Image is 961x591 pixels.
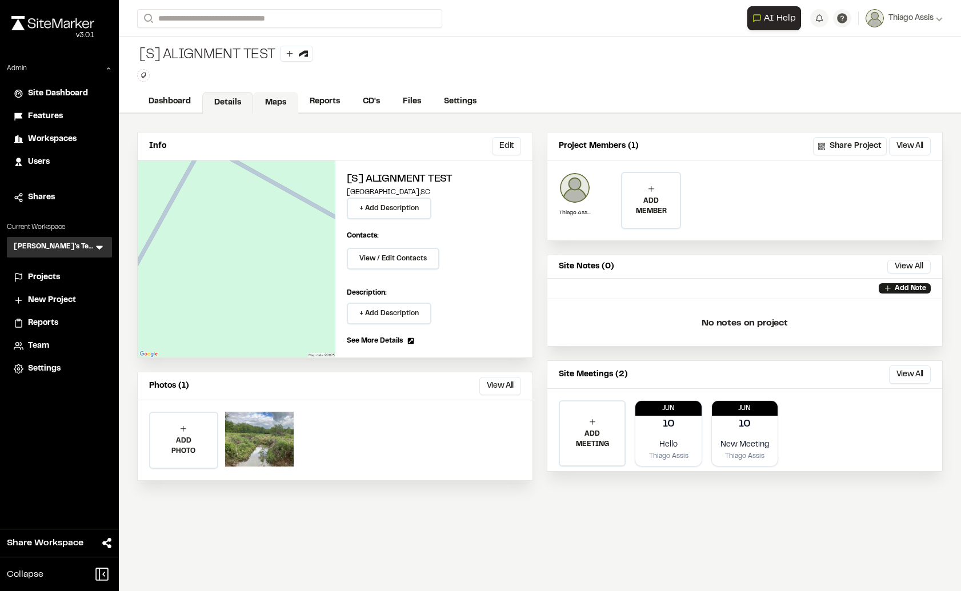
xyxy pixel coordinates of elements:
p: Jun [635,403,701,413]
span: Collapse [7,568,43,581]
p: Hello [640,439,696,451]
span: Users [28,156,50,168]
a: New Project [14,294,105,307]
a: Projects [14,271,105,284]
img: rebrand.png [11,16,94,30]
p: Jun [712,403,778,413]
p: Site Notes (0) [559,260,614,273]
a: Features [14,110,105,123]
div: Open AI Assistant [747,6,806,30]
a: Details [202,92,253,114]
p: Description: [347,288,522,298]
button: View / Edit Contacts [347,248,439,270]
button: View All [889,365,931,384]
button: Edit [492,137,521,155]
p: Admin [7,63,27,74]
span: Settings [28,363,61,375]
p: Thiago Assis [640,451,696,461]
a: Users [14,156,105,168]
p: Contacts: [347,231,379,241]
div: Oh geez...please don't... [11,30,94,41]
a: Shares [14,191,105,204]
button: View All [479,377,521,395]
a: Site Dashboard [14,87,105,100]
span: Team [28,340,49,352]
button: Open AI Assistant [747,6,801,30]
button: + Add Description [347,198,431,219]
a: Dashboard [137,91,202,112]
a: Workspaces [14,133,105,146]
a: Files [391,91,433,112]
h3: [PERSON_NAME]'s Testing [14,242,94,253]
p: Photos (1) [149,380,189,392]
button: Edit Tags [137,69,150,82]
p: Info [149,140,166,152]
span: Features [28,110,63,123]
p: Thiago Assis [559,208,591,217]
p: 10 [663,417,675,432]
div: [S] Alignment Test [137,46,313,65]
span: Thiago Assis [888,12,934,25]
p: Add Note [895,283,926,294]
button: View All [889,137,931,155]
a: Maps [253,92,298,114]
span: Workspaces [28,133,77,146]
img: User [866,9,884,27]
span: New Project [28,294,76,307]
p: ADD MEMBER [622,196,680,216]
span: AI Help [764,11,796,25]
img: Thiago Assis [559,172,591,204]
span: Shares [28,191,55,204]
span: Share Workspace [7,536,83,550]
a: Team [14,340,105,352]
a: Reports [298,91,351,112]
p: Site Meetings (2) [559,368,628,381]
button: Share Project [813,137,887,155]
button: Search [137,9,158,28]
span: See More Details [347,336,403,346]
span: Site Dashboard [28,87,88,100]
p: ADD PHOTO [150,436,217,456]
button: Thiago Assis [866,9,943,27]
a: CD's [351,91,391,112]
p: Thiago Assis [716,451,773,461]
span: Projects [28,271,60,284]
button: View All [887,260,931,274]
a: Reports [14,317,105,329]
a: Settings [433,91,488,112]
span: Reports [28,317,58,329]
p: [GEOGRAPHIC_DATA] , SC [347,187,522,198]
button: + Add Description [347,303,431,324]
h2: [S] Alignment Test [347,172,522,187]
p: 10 [739,417,751,432]
p: Current Workspace [7,222,112,232]
p: No notes on project [556,305,933,341]
p: Project Members (1) [559,140,639,152]
p: ADD MEETING [560,429,624,449]
a: Settings [14,363,105,375]
p: New Meeting [716,439,773,451]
